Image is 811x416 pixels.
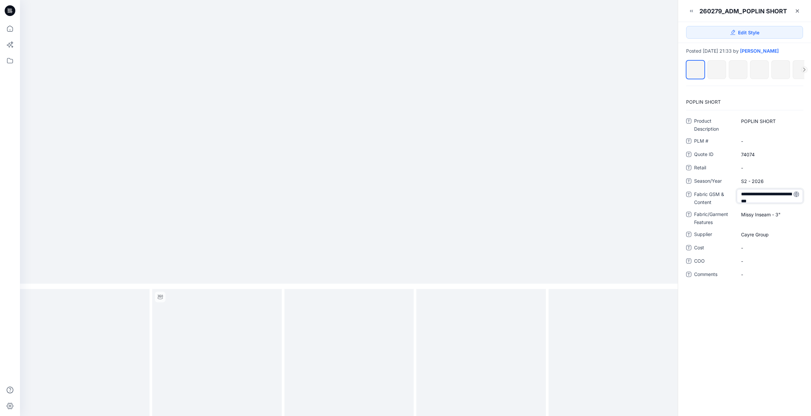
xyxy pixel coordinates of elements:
p: POPLIN SHORT [686,99,803,105]
span: POPLIN SHORT [741,118,799,125]
span: S2 - 2026 [741,178,799,185]
span: Comments [694,270,734,280]
span: - [741,244,799,251]
div: Posted [DATE] 21:33 by [686,48,803,54]
span: Fabric GSM & Content [694,190,734,206]
span: Fabric/Garment Features [694,210,734,226]
div: STRIPE 07_PINK JUBILEE_ [771,60,790,79]
div: DITSY CONVO_VIVID WHITE [707,60,726,79]
span: Cayre Group [741,231,799,238]
span: Missy Inseam - 3" [741,211,799,218]
span: Product Description [694,117,734,133]
a: [PERSON_NAME] [740,48,779,54]
span: - [741,258,799,265]
span: Season/Year [694,177,734,186]
span: Retail [694,164,734,173]
div: 260279_ADM_POPLIN SHORT [699,7,787,15]
span: Cost [694,244,734,253]
span: - [741,271,799,278]
span: PLM # [694,137,734,146]
span: Edit Style [738,29,759,36]
span: Quote ID [694,150,734,160]
a: Edit Style [686,26,803,39]
span: 74074 [741,151,799,158]
span: COO [694,257,734,266]
div: BRUNCH PRINT_WINTER WHITE [686,60,705,79]
a: Close Style Presentation [792,6,803,16]
span: Supplier [694,230,734,240]
div: CAFE_CW3 [729,60,747,79]
div: TINY HEARTS_PINK SKY [750,60,769,79]
button: Minimize [686,6,697,16]
span: - [741,164,799,171]
span: - [741,138,799,145]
